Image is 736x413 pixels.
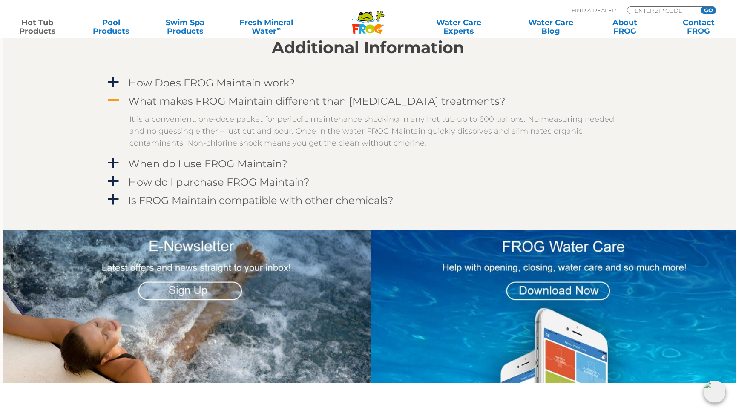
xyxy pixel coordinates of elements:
[596,18,653,35] a: AboutFROG
[128,158,287,169] h4: When do I use FROG Maintain?
[107,76,120,89] span: a
[83,18,140,35] a: PoolProducts
[701,7,716,14] input: GO
[9,18,66,35] a: Hot TubProducts
[106,156,630,172] a: a When do I use FROG Maintain?
[107,175,120,188] span: a
[156,18,214,35] a: Swim SpaProducts
[106,192,630,208] a: a Is FROG Maintain compatible with other chemicals?
[129,113,619,149] p: It is a convenient, one-dose packet for periodic maintenance shocking in any hot tub up to 600 ga...
[107,94,120,107] span: A
[106,38,630,57] h2: Additional Information
[412,18,506,35] a: Water CareExperts
[107,193,120,206] span: a
[128,195,394,206] h4: Is FROG Maintain compatible with other chemicals?
[128,176,310,188] h4: How do I purchase FROG Maintain?
[106,93,630,109] a: A What makes FROG Maintain different than [MEDICAL_DATA] treatments?
[522,18,580,35] a: Water CareBlog
[634,7,691,14] input: Zip Code Form
[276,25,281,32] sup: ∞
[128,95,506,107] h4: What makes FROG Maintain different than [MEDICAL_DATA] treatments?
[3,230,371,383] img: Newsletter Signup
[107,157,120,169] span: a
[106,174,630,190] a: a How do I purchase FROG Maintain?
[128,77,295,89] h4: How Does FROG Maintain work?
[230,18,302,35] a: Fresh MineralWater∞
[704,381,726,403] img: openIcon
[106,75,630,91] a: a How Does FROG Maintain work?
[670,18,727,35] a: ContactFROG
[572,6,616,14] p: Find A Dealer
